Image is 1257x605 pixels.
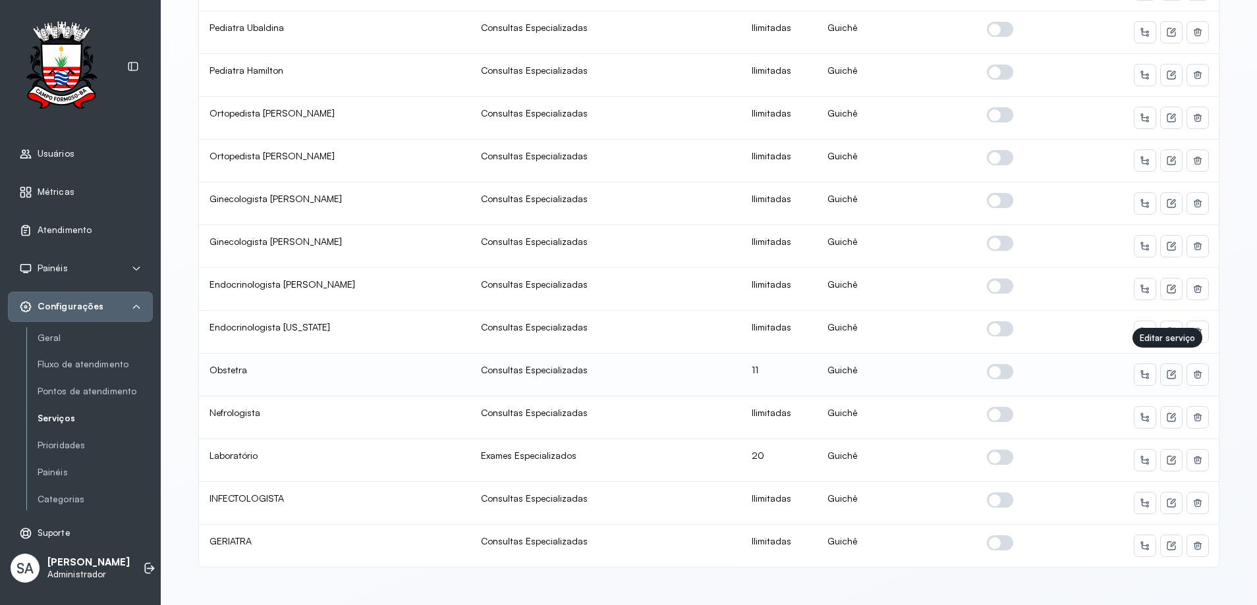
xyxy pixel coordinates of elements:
td: Guichê [817,54,976,97]
span: Usuários [38,148,74,159]
td: Ilimitadas [741,140,817,182]
td: Ilimitadas [741,97,817,140]
td: 11 [741,354,817,396]
div: Consultas Especializadas [481,278,731,290]
td: Ginecologista [PERSON_NAME] [199,182,470,225]
img: Logotipo do estabelecimento [14,21,109,113]
div: Exames Especializados [481,450,731,461]
a: Métricas [19,186,142,199]
a: Geral [38,332,153,344]
td: Ilimitadas [741,11,817,54]
td: Pediatra Ubaldina [199,11,470,54]
p: Administrador [47,569,130,580]
div: Consultas Especializadas [481,492,731,504]
a: Prioridades [38,440,153,451]
td: Guichê [817,140,976,182]
a: Fluxo de atendimento [38,359,153,370]
td: Guichê [817,396,976,439]
td: Ilimitadas [741,396,817,439]
div: Consultas Especializadas [481,364,731,376]
a: Categorias [38,494,153,505]
a: Categorias [38,491,153,508]
a: Prioridades [38,437,153,454]
td: Ilimitadas [741,482,817,525]
td: Guichê [817,11,976,54]
span: Métricas [38,186,74,197]
td: Guichê [817,225,976,268]
td: Obstetra [199,354,470,396]
a: Serviços [38,413,153,424]
div: Consultas Especializadas [481,535,731,547]
td: Guichê [817,525,976,567]
span: Atendimento [38,224,92,236]
a: Atendimento [19,224,142,237]
td: INFECTOLOGISTA [199,482,470,525]
td: Guichê [817,311,976,354]
p: [PERSON_NAME] [47,556,130,569]
div: Consultas Especializadas [481,22,731,34]
td: Guichê [817,97,976,140]
span: Painéis [38,263,68,274]
td: Guichê [817,268,976,311]
div: Consultas Especializadas [481,407,731,419]
div: Consultas Especializadas [481,321,731,333]
div: Consultas Especializadas [481,193,731,205]
td: Guichê [817,354,976,396]
td: Ortopedista [PERSON_NAME] [199,97,470,140]
td: Ilimitadas [741,182,817,225]
td: Nefrologista [199,396,470,439]
td: Ilimitadas [741,268,817,311]
a: Fluxo de atendimento [38,356,153,373]
a: Pontos de atendimento [38,386,153,397]
div: Consultas Especializadas [481,107,731,119]
div: Consultas Especializadas [481,150,731,162]
td: Ilimitadas [741,225,817,268]
td: Guichê [817,439,976,482]
td: Ortopedista [PERSON_NAME] [199,140,470,182]
td: Pediatra Hamilton [199,54,470,97]
span: Suporte [38,527,70,539]
td: GERIATRA [199,525,470,567]
a: Painéis [38,464,153,481]
td: Ilimitadas [741,525,817,567]
div: Consultas Especializadas [481,236,731,248]
td: Ilimitadas [741,311,817,354]
td: Laboratório [199,439,470,482]
td: Ginecologista [PERSON_NAME] [199,225,470,268]
span: Configurações [38,301,103,312]
td: Endocrinologista [US_STATE] [199,311,470,354]
td: Ilimitadas [741,54,817,97]
a: Painéis [38,467,153,478]
a: Serviços [38,410,153,427]
a: Usuários [19,147,142,161]
td: 20 [741,439,817,482]
td: Guichê [817,482,976,525]
td: Endocrinologista [PERSON_NAME] [199,268,470,311]
a: Geral [38,330,153,346]
td: Guichê [817,182,976,225]
div: Consultas Especializadas [481,65,731,76]
a: Pontos de atendimento [38,383,153,400]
